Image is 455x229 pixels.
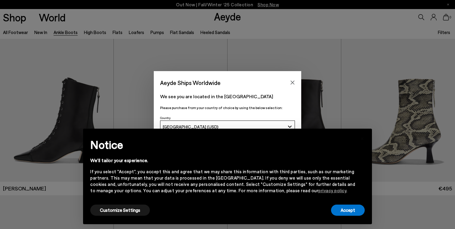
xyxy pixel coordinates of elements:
[90,168,355,194] div: If you select "Accept", you accept this and agree that we may share this information with third p...
[288,78,297,87] button: Close
[331,205,365,216] button: Accept
[90,137,355,152] h2: Notice
[318,188,346,193] a: privacy policy
[160,77,221,88] span: Aeyde Ships Worldwide
[90,157,355,164] div: We'll tailor your experience.
[160,93,295,100] p: We see you are located in the [GEOGRAPHIC_DATA]
[360,133,364,142] span: ×
[160,116,171,120] span: Country
[160,105,295,111] p: Please purchase from your country of choice by using the below selection:
[355,130,370,145] button: Close this notice
[90,205,150,216] button: Customize Settings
